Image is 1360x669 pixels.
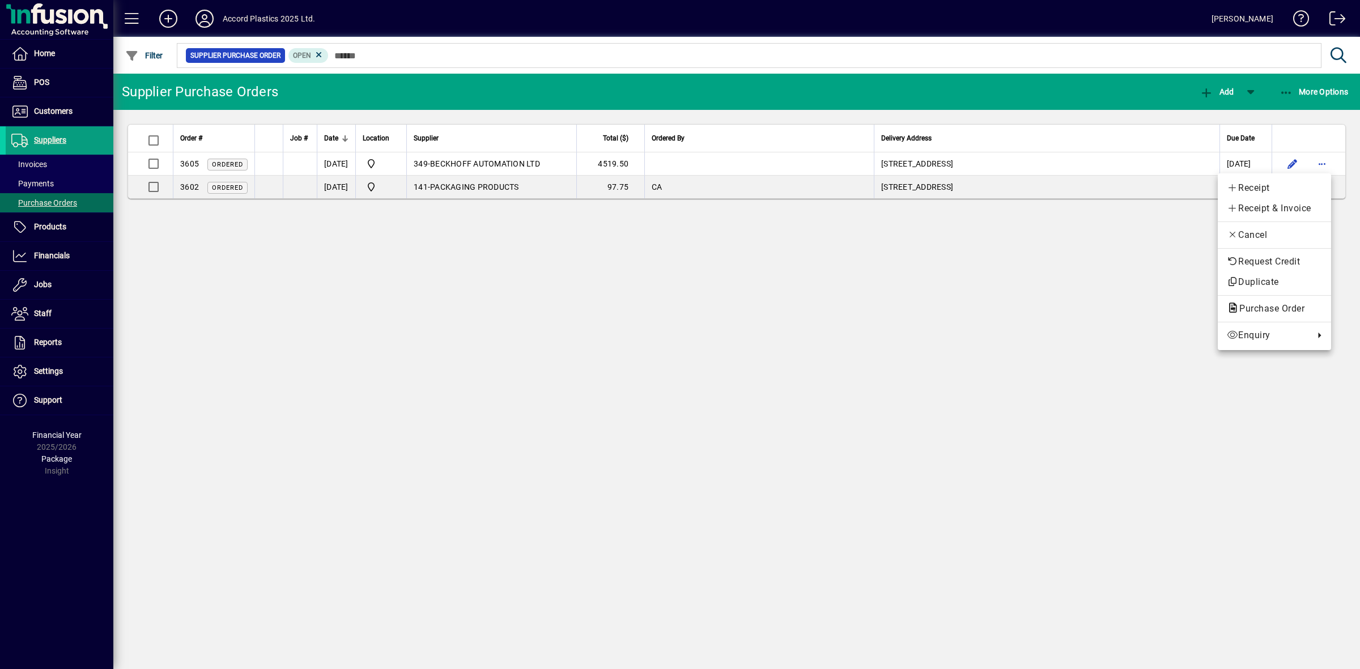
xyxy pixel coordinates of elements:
span: Purchase Order [1227,303,1310,314]
span: Enquiry [1227,329,1308,342]
span: Receipt [1227,181,1322,195]
span: Duplicate [1227,275,1322,289]
span: Cancel [1227,228,1322,242]
span: Receipt & Invoice [1227,202,1322,215]
span: Request Credit [1227,255,1322,269]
